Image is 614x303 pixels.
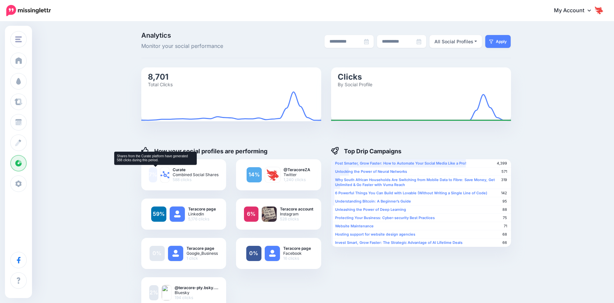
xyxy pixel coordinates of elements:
[149,285,159,300] a: 2%
[502,240,507,245] span: 66
[187,256,218,261] span: 1 click
[280,211,313,216] span: Instagram
[188,207,216,211] b: Teracore page
[6,5,51,16] img: Missinglettr
[501,177,507,182] span: 319
[335,240,462,245] b: Invest Smart, Grow Faster: The Strategic Advantage of AI Lifetime Deals
[15,36,22,42] img: menu.png
[188,211,216,216] span: Linkedin
[175,290,218,295] span: Bluesky
[434,38,473,46] div: All Social Profiles
[265,246,280,261] img: user_default_image.png
[338,81,372,87] text: By Social Profile
[280,207,313,211] b: Teracore account
[497,161,507,166] span: 4,399
[262,207,276,222] img: .png-82458
[283,256,311,261] span: 16 clicks
[335,207,406,212] b: Unleashing the Power of Deep Learning
[547,3,604,19] a: My Account
[284,167,310,172] b: @TeracoreZA
[173,167,219,172] b: Curate
[141,32,258,39] span: Analytics
[283,251,311,256] span: Facebook
[173,172,219,177] span: Combined Social Shares
[141,147,268,155] h4: How your social profiles are performing
[173,177,219,182] span: 588 clicks
[429,35,482,48] button: All Social Profiles
[170,207,185,222] img: user_default_image.png
[284,172,310,177] span: Twitter
[187,246,218,251] b: Teracore page
[246,246,261,261] a: 0%
[338,72,362,81] text: Clicks
[148,81,173,87] text: Total Clicks
[501,191,507,196] span: 142
[502,232,507,237] span: 68
[502,199,507,204] span: 95
[168,246,183,261] img: user_default_image.png
[335,215,435,220] b: Protecting Your Business: Cyber-security Best Practices
[335,199,411,204] b: Understanding Bitcoin: A Beginner’s Guide
[280,216,313,221] span: 528 clicks
[331,147,402,155] h4: Top Drip Campaigns
[502,207,507,212] span: 88
[175,285,218,290] b: @teracore-pty.bsky.…
[265,167,280,182] img: I-HudfTB-88570.jpg
[188,216,216,221] span: 5,176 clicks
[148,72,168,81] text: 8,701
[503,215,507,220] span: 75
[151,207,166,222] a: 59%
[175,295,218,300] span: 194 clicks
[284,177,310,182] span: 1,240 clicks
[244,207,258,222] a: 6%
[335,191,487,195] b: 6 Powerful Things You Can Build with Lovable (Without Writing a Single Line of Code)
[335,232,415,237] b: Hosting support for website design agencies
[187,251,218,256] span: Google_Business
[335,161,466,166] b: Post Smarter, Grow Faster: How to Automate Your Social Media Like a Pro!
[335,177,495,187] b: Why South African Households Are Switching from Mobile Data to Fibre: Save Money, Get Unlimited &...
[335,224,374,228] b: Website Maintenance
[501,169,507,174] span: 571
[283,246,311,251] b: Teracore page
[141,42,258,51] span: Monitor your social performance
[504,224,507,229] span: 71
[247,167,262,182] a: 14%
[149,167,157,182] a: 7%
[335,169,407,174] b: Unlocking the Power of Neural Networks
[150,246,165,261] a: 0%
[485,35,511,48] button: Apply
